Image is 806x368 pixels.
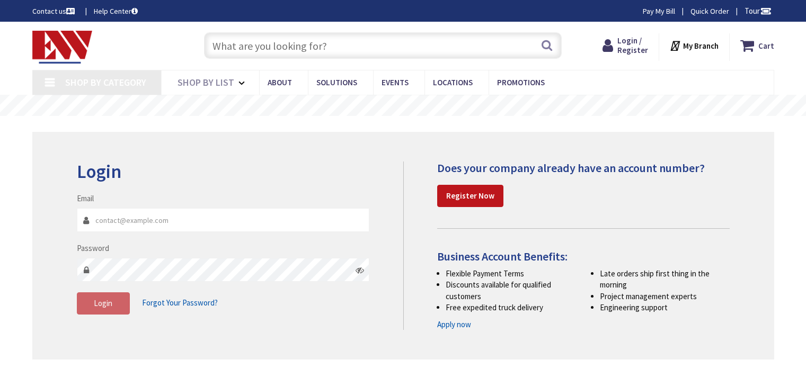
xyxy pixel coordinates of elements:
label: Email [77,193,94,204]
label: Password [77,243,109,254]
span: Solutions [316,77,357,87]
button: Login [77,292,130,315]
span: Shop By Category [65,76,146,88]
li: Free expedited truck delivery [446,302,575,313]
input: Email [77,208,370,232]
h2: Login [77,161,370,182]
a: Apply now [437,319,471,330]
a: Register Now [437,185,503,207]
span: Shop By List [178,76,234,88]
span: About [268,77,292,87]
a: Contact us [32,6,77,16]
h4: Does your company already have an account number? [437,161,730,174]
li: Flexible Payment Terms [446,268,575,279]
span: Login [94,298,112,308]
span: Events [382,77,409,87]
keeper-lock: Open Keeper Popup [339,264,351,276]
span: Login / Register [617,35,648,55]
div: My Branch [669,36,719,55]
li: Late orders ship first thing in the morning [600,268,730,291]
li: Discounts available for qualified customers [446,279,575,302]
a: Pay My Bill [643,6,675,16]
span: Promotions [497,77,545,87]
a: Cart [740,36,774,55]
strong: Register Now [446,191,494,201]
span: Forgot Your Password? [142,298,218,308]
li: Engineering support [600,302,730,313]
span: Tour [745,6,772,16]
img: Electrical Wholesalers, Inc. [32,31,93,64]
a: Help Center [94,6,138,16]
strong: My Branch [683,41,719,51]
a: Login / Register [603,36,648,55]
span: Locations [433,77,473,87]
h4: Business Account Benefits: [437,250,730,263]
input: What are you looking for? [204,32,562,59]
strong: Cart [758,36,774,55]
i: Click here to show/hide password [356,266,364,274]
a: Quick Order [690,6,729,16]
li: Project management experts [600,291,730,302]
a: Forgot Your Password? [142,293,218,313]
rs-layer: Free Same Day Pickup at 19 Locations [306,100,500,112]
